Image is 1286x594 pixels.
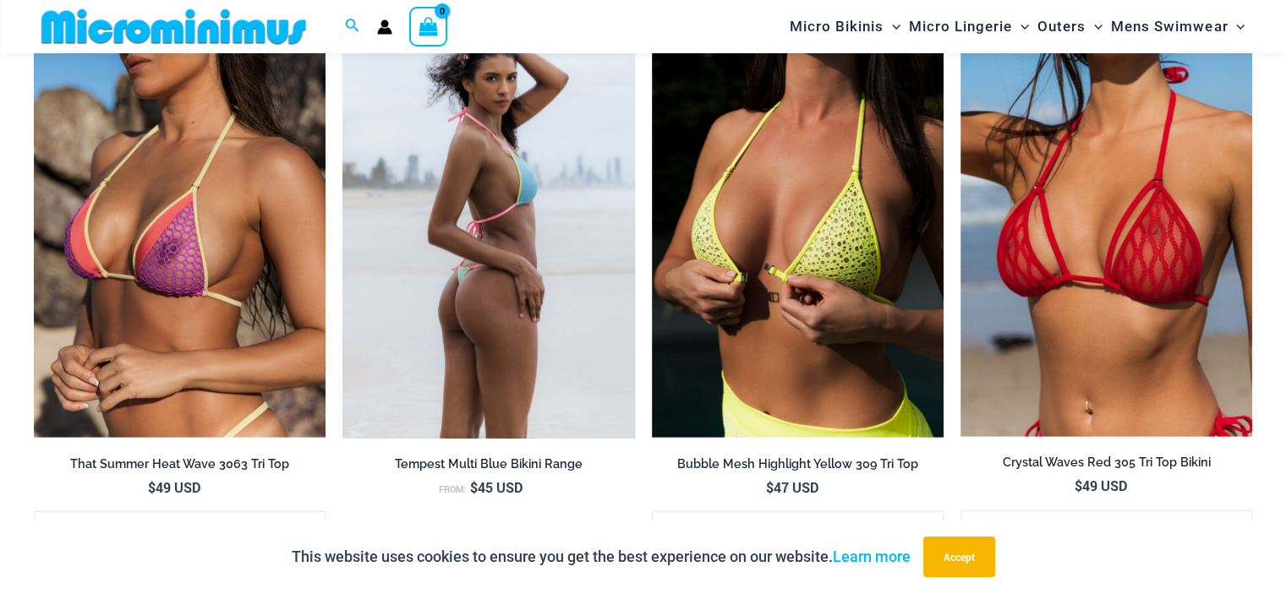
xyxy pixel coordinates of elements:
span: $ [766,478,774,496]
p: This website uses cookies to ensure you get the best experience on our website. [292,544,911,569]
a: View Shopping Cart, empty [409,7,448,46]
span: Menu Toggle [884,5,900,48]
span: Menu Toggle [1086,5,1103,48]
a: Mens SwimwearMenu ToggleMenu Toggle [1107,5,1249,48]
bdi: 49 USD [148,478,200,496]
a: Micro LingerieMenu ToggleMenu Toggle [905,5,1033,48]
span: Outers [1037,5,1086,48]
span: Menu Toggle [1228,5,1245,48]
span: Micro Lingerie [909,5,1012,48]
a: OutersMenu ToggleMenu Toggle [1033,5,1107,48]
h2: Bubble Mesh Highlight Yellow 309 Tri Top [652,456,944,472]
img: MM SHOP LOGO FLAT [35,8,313,46]
bdi: 47 USD [766,478,818,496]
span: Menu Toggle [1012,5,1029,48]
a: Search icon link [345,16,360,37]
span: $ [1075,477,1082,494]
a: Learn more [833,548,911,565]
span: $ [148,478,156,496]
a: Crystal Waves Red 305 Tri Top Bikini [960,455,1252,477]
span: Micro Bikinis [790,5,884,48]
a: That Summer Heat Wave 3063 Tri Top [34,456,326,478]
button: Accept [923,537,995,577]
span: From: [439,483,466,495]
h2: That Summer Heat Wave 3063 Tri Top [34,456,326,472]
span: $ [470,478,478,496]
h2: Tempest Multi Blue Bikini Range [342,456,634,472]
h2: Crystal Waves Red 305 Tri Top Bikini [960,455,1252,471]
bdi: 49 USD [1075,477,1127,494]
a: Bubble Mesh Highlight Yellow 309 Tri Top [652,456,944,478]
nav: Site Navigation [783,3,1252,51]
a: Account icon link [377,19,392,35]
bdi: 45 USD [470,478,523,496]
a: Micro BikinisMenu ToggleMenu Toggle [785,5,905,48]
span: Mens Swimwear [1111,5,1228,48]
a: Tempest Multi Blue Bikini Range [342,456,634,478]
